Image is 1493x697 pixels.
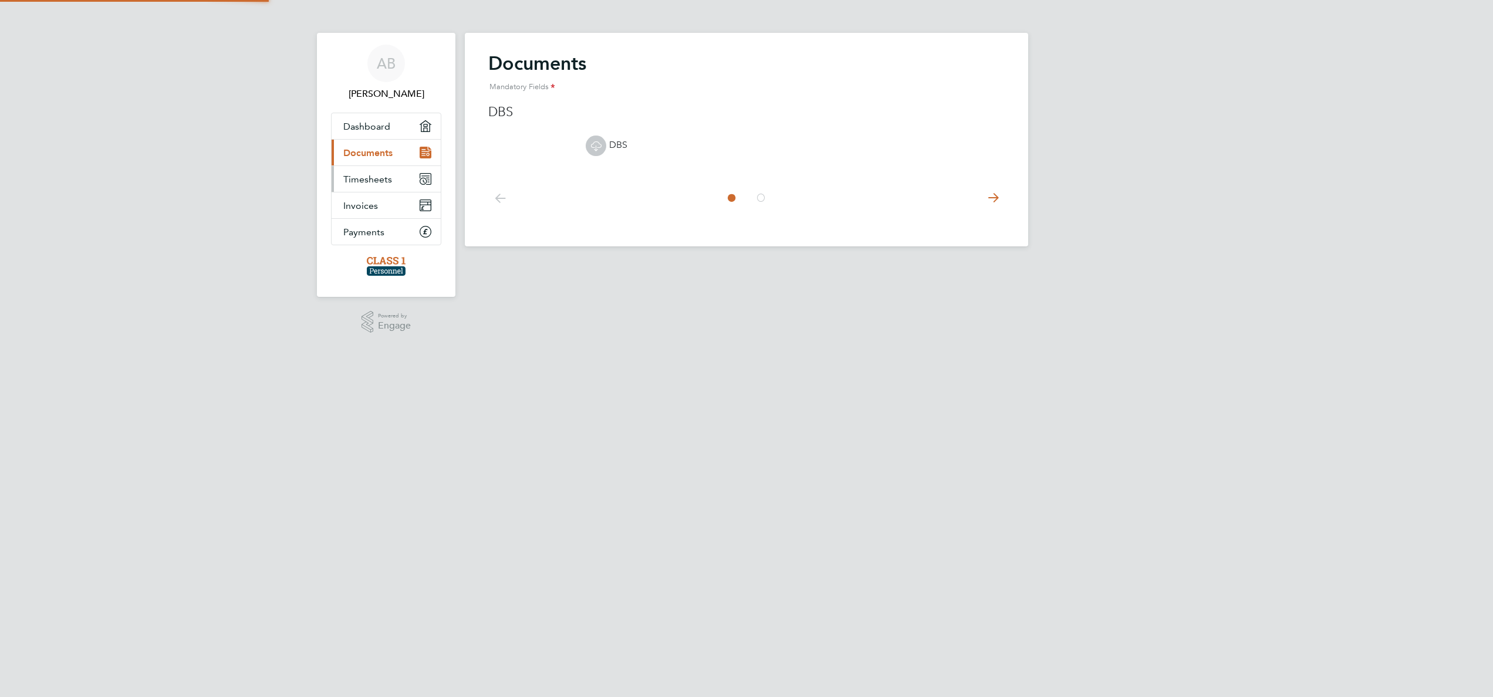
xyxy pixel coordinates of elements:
[377,56,396,71] span: AB
[378,311,411,321] span: Powered by
[488,75,1005,99] div: Mandatory Fields
[332,219,441,245] a: Payments
[317,33,455,297] nav: Main navigation
[343,147,393,158] span: Documents
[331,87,441,101] span: Anthony Barrett
[378,321,411,331] span: Engage
[331,45,441,101] a: AB[PERSON_NAME]
[367,257,406,276] img: class1personnel-logo-retina.png
[332,113,441,139] a: Dashboard
[332,166,441,192] a: Timesheets
[586,139,627,151] a: DBS
[488,52,1005,99] h2: Documents
[343,174,392,185] span: Timesheets
[332,140,441,165] a: Documents
[331,257,441,276] a: Go to home page
[362,311,411,333] a: Powered byEngage
[343,200,378,211] span: Invoices
[488,104,1005,121] h3: DBS
[343,226,384,238] span: Payments
[332,192,441,218] a: Invoices
[343,121,390,132] span: Dashboard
